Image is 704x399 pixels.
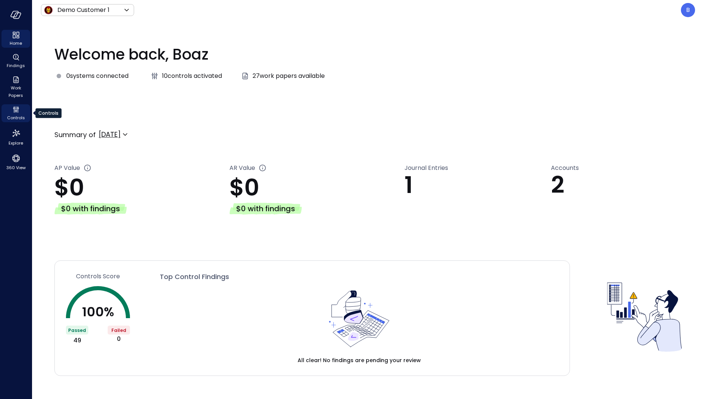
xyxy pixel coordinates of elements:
img: Icon [44,6,53,15]
div: Home [1,30,30,48]
div: Findings [1,52,30,70]
span: Controls [7,114,25,121]
p: 100 % [82,305,114,318]
span: Failed [111,327,126,333]
div: $0 with findings [229,203,302,215]
span: 1 [405,169,413,201]
div: Controls [35,108,61,118]
a: 10controls activated [150,72,222,80]
span: 0 [117,335,121,343]
p: B [686,6,690,15]
span: 27 work papers available [253,72,325,80]
span: Journal Entries [405,164,448,172]
span: Explore [9,139,23,147]
span: $0 [54,171,84,204]
span: 0 systems connected [66,72,129,80]
span: Work Papers [4,84,27,99]
span: 360 View [6,164,26,171]
span: Home [10,39,22,47]
span: 10 controls activated [162,72,222,80]
span: 49 [73,336,81,345]
span: All clear! No findings are pending your review [298,356,421,364]
p: Welcome back, Boaz [54,43,682,66]
span: AP Value [54,164,80,175]
span: Accounts [551,164,579,172]
div: Controls [1,104,30,122]
span: $0 [229,171,259,204]
div: Work Papers [1,75,30,100]
span: Passed [68,327,86,333]
span: AR Value [229,164,255,175]
a: 27work papers available [241,72,325,80]
div: [DATE] [99,128,121,141]
p: Summary of [54,130,96,140]
div: Explore [1,127,30,148]
span: Findings [7,62,25,69]
div: $0 with findings [54,203,127,215]
img: Controls [607,280,682,354]
span: Top Control Findings [160,272,229,282]
div: 360 View [1,152,30,172]
div: Boaz [681,3,695,17]
a: Controls Score [66,272,130,281]
p: Demo Customer 1 [57,6,110,15]
a: $0 with findings [229,201,405,215]
p: 2 [551,172,682,198]
a: $0 with findings [54,201,229,215]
